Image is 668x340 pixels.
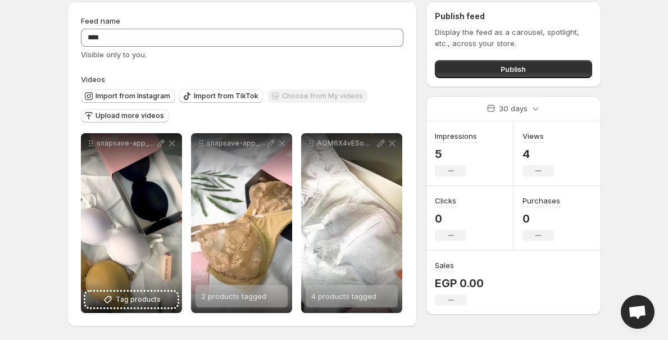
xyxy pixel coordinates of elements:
p: AQM6X4vESom48GuTuLVFOoY2Dnc8jo20LYemO8RQasVD5LgNRNcO_MkoVHa-exEHPKqgt0auKUcWiB5g-ZqOHREu [317,139,375,148]
span: Feed name [81,16,120,25]
button: Publish [435,60,592,78]
button: Import from Instagram [81,89,175,103]
h3: Clicks [435,195,456,206]
p: 0 [435,212,466,225]
p: snapsave-app_24895281793408142_hd [207,139,265,148]
p: 30 days [499,103,528,114]
div: Open chat [621,295,655,329]
span: Import from Instagram [96,92,170,101]
button: Upload more videos [81,109,169,123]
span: Import from TikTok [194,92,258,101]
div: snapsave-app_588586997280798_hdTag products [81,133,182,313]
h3: Sales [435,260,454,271]
span: Tag products [116,294,161,305]
span: Publish [501,64,526,75]
span: 2 products tagged [201,292,266,301]
p: 4 [522,147,554,161]
p: 0 [522,212,560,225]
span: Visible only to you. [81,50,147,59]
h2: Publish feed [435,11,592,22]
h3: Impressions [435,130,477,142]
h3: Views [522,130,544,142]
p: Display the feed as a carousel, spotlight, etc., across your store. [435,26,592,49]
div: snapsave-app_24895281793408142_hd2 products tagged [191,133,292,313]
p: snapsave-app_588586997280798_hd [97,139,155,148]
span: 4 products tagged [311,292,376,301]
button: Import from TikTok [179,89,263,103]
p: EGP 0.00 [435,276,483,290]
h3: Purchases [522,195,560,206]
span: Videos [81,75,105,84]
span: Upload more videos [96,111,164,120]
button: Tag products [85,292,178,307]
p: 5 [435,147,477,161]
div: AQM6X4vESom48GuTuLVFOoY2Dnc8jo20LYemO8RQasVD5LgNRNcO_MkoVHa-exEHPKqgt0auKUcWiB5g-ZqOHREu4 product... [301,133,402,313]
